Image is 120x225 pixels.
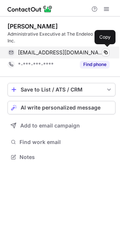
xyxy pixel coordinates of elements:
button: Add to email campaign [7,119,115,132]
div: [PERSON_NAME] [7,22,58,30]
span: Notes [19,154,112,160]
img: ContactOut v5.3.10 [7,4,52,13]
button: Notes [7,152,115,162]
div: Save to List / ATS / CRM [21,87,102,93]
button: save-profile-one-click [7,83,115,96]
button: Reveal Button [80,61,109,68]
div: Administrative Executive at The Endeleo Institute, Inc. [7,31,115,44]
button: AI write personalized message [7,101,115,114]
button: Find work email [7,137,115,147]
span: Add to email campaign [20,123,80,129]
span: Find work email [19,139,112,145]
span: AI write personalized message [21,105,100,111]
span: [EMAIL_ADDRESS][DOMAIN_NAME] [18,49,104,56]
